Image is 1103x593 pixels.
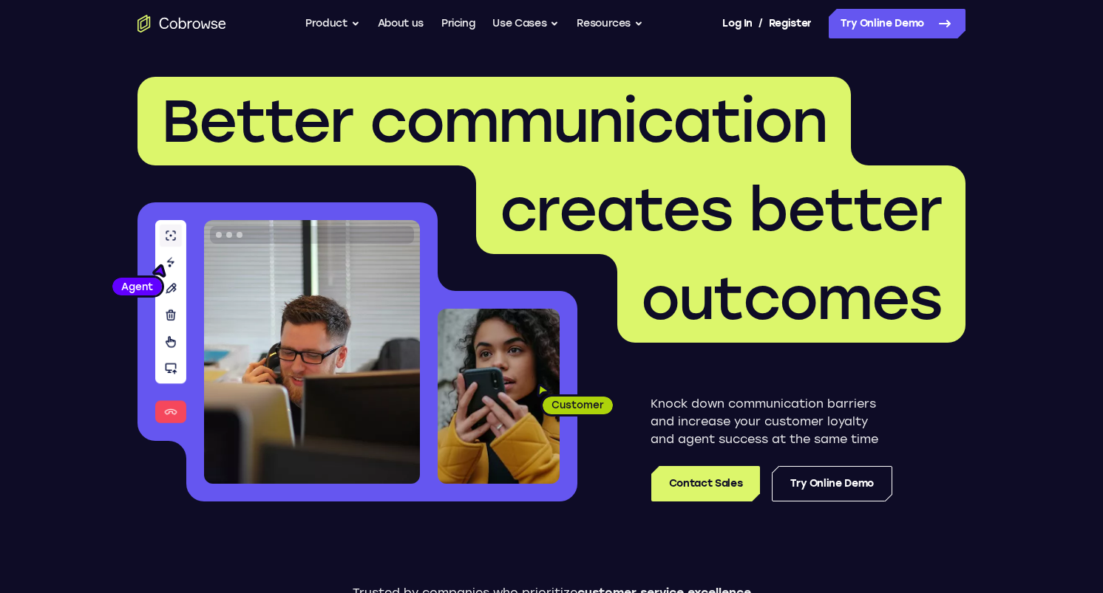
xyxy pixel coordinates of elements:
[772,466,892,501] a: Try Online Demo
[722,9,752,38] a: Log In
[829,9,965,38] a: Try Online Demo
[492,9,559,38] button: Use Cases
[378,9,424,38] a: About us
[438,309,560,484] img: A customer holding their phone
[305,9,360,38] button: Product
[577,9,643,38] button: Resources
[641,263,942,334] span: outcomes
[651,395,892,448] p: Knock down communication barriers and increase your customer loyalty and agent success at the sam...
[500,174,942,245] span: creates better
[161,86,827,157] span: Better communication
[204,220,420,484] img: A customer support agent talking on the phone
[758,15,763,32] span: /
[769,9,812,38] a: Register
[138,15,226,32] a: Go to the home page
[651,466,760,501] a: Contact Sales
[441,9,475,38] a: Pricing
